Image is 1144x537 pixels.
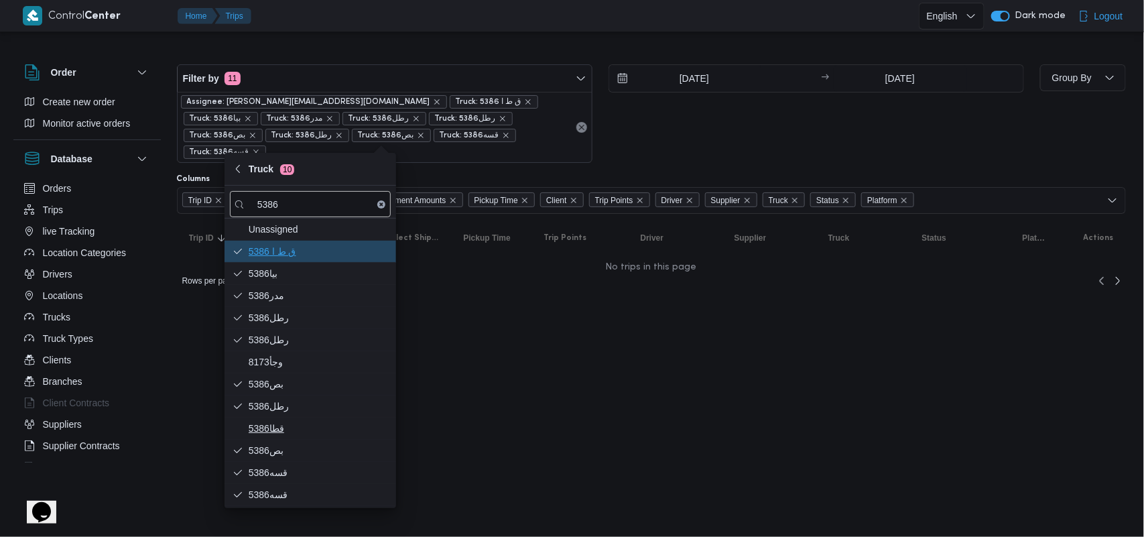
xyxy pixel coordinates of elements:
button: remove selected entity [326,115,334,123]
div: Order [13,91,161,139]
input: Press the down key to open a popover containing a calendar. [834,65,967,92]
span: Truck [828,233,850,243]
span: قسه5386 [249,487,388,503]
span: Truck: بص5386 [352,129,431,142]
span: مدر5386 [249,288,388,304]
span: Truck: 5386رطل [435,113,496,125]
button: Remove Status from selection in this group [842,196,850,204]
span: قطا5386 [249,420,388,436]
span: قسه5386 [249,465,388,481]
span: 5386رطل [249,310,388,326]
span: Truck: 5386بيا [190,113,241,125]
span: Collect Shipment Amounts [383,233,440,243]
span: Platform [1023,233,1047,243]
span: Truck [763,192,806,207]
label: Columns [177,174,210,184]
button: Remove Pickup Time from selection in this group [521,196,529,204]
button: Remove Trip ID from selection in this group [214,196,223,204]
span: Truck: مدر5386 [261,112,340,125]
span: Suppliers [43,416,82,432]
span: Location Categories [43,245,127,261]
button: Group By [1040,64,1126,91]
div: → [822,74,830,83]
button: Truck10 [225,153,396,186]
button: remove selected entity [249,131,257,139]
h3: Database [51,151,92,167]
span: Assignee: ibrahim.mohamed@illa.com.eg [181,95,447,109]
span: Status [922,233,947,243]
a: Next page, 2 [1110,273,1126,289]
span: بص5386 [249,442,388,459]
span: ق ط ا 5386 [249,243,388,259]
span: Truck: بص5386 [184,129,263,142]
button: remove selected entity [499,115,507,123]
span: Truck [769,193,789,208]
span: Truck: 5386رطل [342,112,426,125]
span: Supplier [711,193,741,208]
button: live Tracking [19,221,155,242]
span: Truck [249,161,295,177]
span: Collect Shipment Amounts [352,193,446,208]
button: Clear input [377,200,385,208]
img: X8yXhbKr1z7QwAAAABJRU5ErkJggg== [23,6,42,25]
span: 5386رطل [249,332,388,348]
span: Truck: قسه5386 [434,129,516,142]
span: Status [816,193,839,208]
button: Remove Collect Shipment Amounts from selection in this group [449,196,457,204]
span: Clients [43,352,72,368]
button: Trips [215,8,251,24]
button: Remove Platform from selection in this group [900,196,908,204]
button: Orders [19,178,155,199]
span: Pickup Time [468,192,535,207]
span: Rows per page : 10 [182,273,247,289]
input: search filters [230,191,391,217]
button: Driver [635,227,716,249]
button: Pickup Time [458,227,525,249]
span: Trip ID [182,192,229,207]
span: Truck: قسه5386 [440,129,499,141]
button: Drivers [19,263,155,285]
span: Trips [43,202,64,218]
span: Client [540,192,584,207]
button: remove selected entity [252,148,260,156]
button: Trip IDSorted in descending order [184,227,237,249]
span: Driver [655,192,700,207]
button: Database [24,151,150,167]
button: Remove [574,119,590,135]
span: Truck: 5386رطل [348,113,409,125]
div: Database [13,178,161,468]
span: Actions [1084,233,1114,243]
button: remove selected entity [244,115,252,123]
span: رطل5386 [249,398,388,414]
span: Trip ID [188,193,212,208]
span: Dark mode [1010,11,1066,21]
button: Previous page [1094,273,1110,289]
button: Devices [19,457,155,478]
span: بص5386 [249,376,388,392]
button: remove selected entity [433,98,441,106]
input: Press the down key to open a popover containing a calendar. [609,65,761,92]
span: Assignee: [PERSON_NAME][EMAIL_ADDRESS][DOMAIN_NAME] [187,96,430,108]
b: Center [85,11,121,21]
button: Remove Supplier from selection in this group [743,196,751,204]
span: Truck: بص5386 [190,129,246,141]
svg: Sorted in descending order [216,233,227,243]
span: Trucks [43,309,70,325]
span: Truck: رطل5386 [265,129,349,142]
span: 10 [280,164,294,175]
button: Rows per page:10 [177,273,269,289]
button: Supplier [729,227,810,249]
span: Truck: قسه5386 [184,145,266,159]
span: Branches [43,373,82,390]
button: remove selected entity [412,115,420,123]
span: Supplier [735,233,767,243]
button: Clients [19,349,155,371]
span: live Tracking [43,223,95,239]
span: Truck: 5386رطل [429,112,513,125]
button: Truck [823,227,903,249]
span: Trip Points [544,233,587,243]
span: Truck: 5386بيا [184,112,258,125]
button: remove selected entity [502,131,510,139]
span: Truck: مدر5386 [267,113,323,125]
